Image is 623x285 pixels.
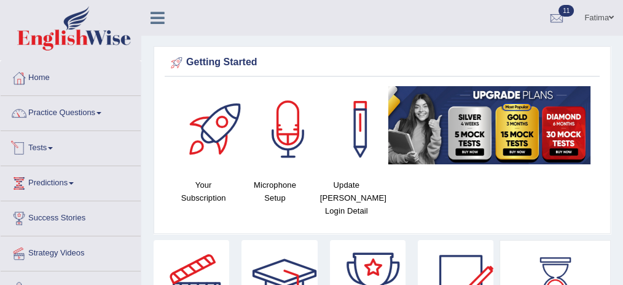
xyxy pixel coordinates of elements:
[317,179,376,217] h4: Update [PERSON_NAME] Login Detail
[1,96,141,127] a: Practice Questions
[1,236,141,267] a: Strategy Videos
[1,61,141,92] a: Home
[1,131,141,162] a: Tests
[245,179,304,204] h4: Microphone Setup
[1,166,141,197] a: Predictions
[1,201,141,232] a: Success Stories
[168,54,597,72] div: Getting Started
[558,5,574,17] span: 11
[174,179,233,204] h4: Your Subscription
[388,86,590,164] img: small5.jpg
